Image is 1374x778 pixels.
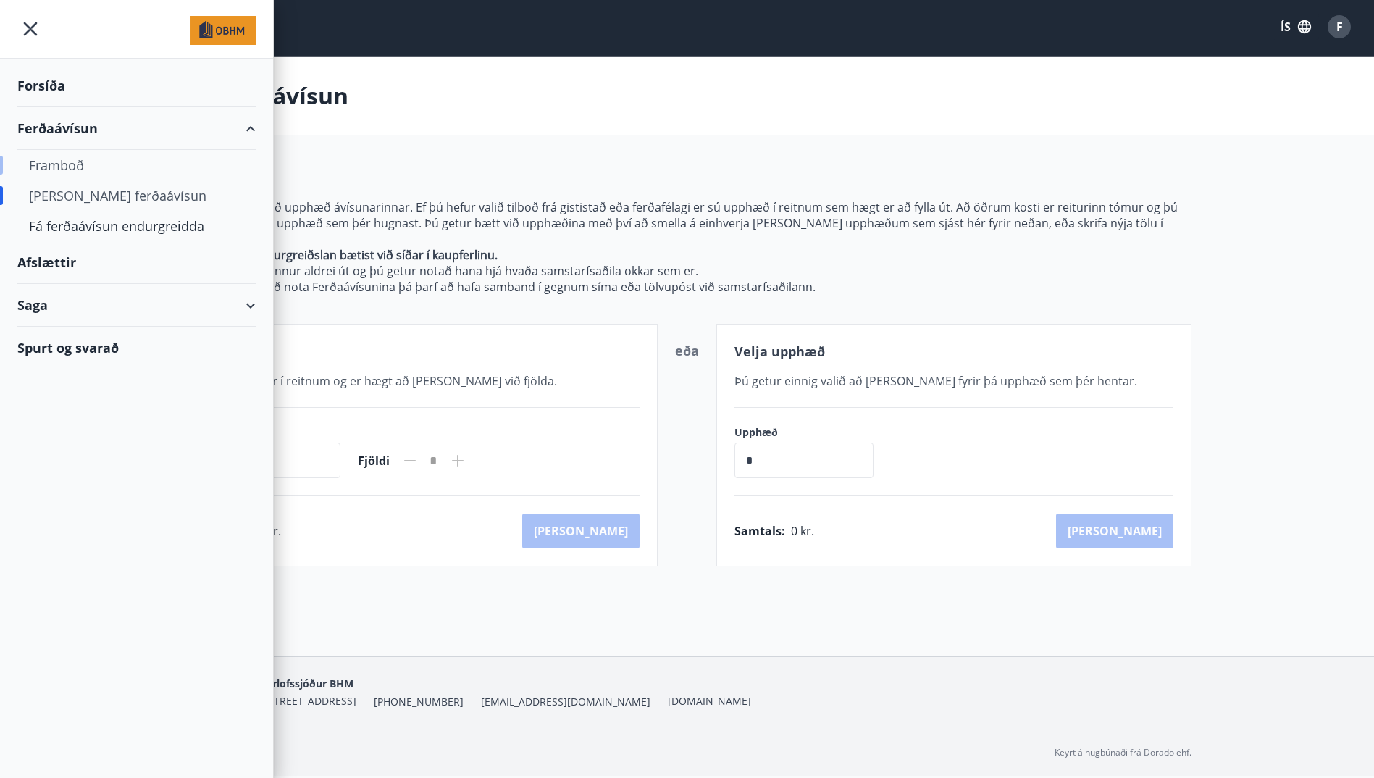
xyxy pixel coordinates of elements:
label: Upphæð [734,425,888,440]
p: Hér getur þú valið upphæð ávísunarinnar. Ef þú hefur valið tilboð frá gististað eða ferðafélagi e... [183,199,1191,247]
span: [STREET_ADDRESS] [264,694,356,708]
strong: Athugaðu að niðurgreiðslan bætist við síðar í kaupferlinu. [183,247,498,263]
p: Þegar þú ætlar að nota Ferðaávísunina þá þarf að hafa samband í gegnum síma eða tölvupóst við sam... [183,279,1191,295]
span: Samtals : [734,523,785,539]
span: [EMAIL_ADDRESS][DOMAIN_NAME] [481,695,650,709]
div: Afslættir [17,241,256,284]
button: ÍS [1273,14,1319,40]
span: Velja upphæð [734,343,825,360]
span: Orlofssjóður BHM [264,677,353,690]
div: Fá ferðaávísun endurgreidda [29,211,244,241]
img: union_logo [190,16,256,45]
span: Valið tilboð er í reitnum og er hægt að [PERSON_NAME] við fjölda. [201,373,557,389]
span: [PHONE_NUMBER] [374,695,464,709]
div: Spurt og svarað [17,327,256,369]
span: 0 kr. [791,523,814,539]
button: menu [17,16,43,42]
span: eða [675,342,699,359]
a: [DOMAIN_NAME] [668,694,751,708]
div: Saga [17,284,256,327]
p: Ferðaávísunin rennur aldrei út og þú getur notað hana hjá hvaða samstarfsaðila okkar sem er. [183,263,1191,279]
p: Keyrt á hugbúnaði frá Dorado ehf. [1055,746,1191,759]
div: Ferðaávísun [17,107,256,150]
span: Fjöldi [358,453,390,469]
span: F [1336,19,1343,35]
button: F [1322,9,1357,44]
div: Forsíða [17,64,256,107]
div: Framboð [29,150,244,180]
div: [PERSON_NAME] ferðaávísun [29,180,244,211]
span: Þú getur einnig valið að [PERSON_NAME] fyrir þá upphæð sem þér hentar. [734,373,1137,389]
